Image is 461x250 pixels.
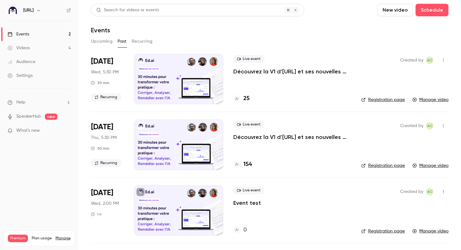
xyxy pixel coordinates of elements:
a: Registration page [361,162,405,169]
div: Videos [8,45,30,51]
span: What's new [16,127,40,134]
span: Plan usage [32,236,52,241]
span: Alison Chopard [426,188,433,195]
span: AC [427,122,432,130]
button: Schedule [416,4,448,16]
button: Upcoming [91,36,113,46]
span: Recurring [91,159,121,167]
span: Live event [233,187,264,194]
span: [DATE] [91,122,113,132]
div: 1 h [91,212,102,217]
a: SpeakerHub [16,113,41,120]
div: Events [8,31,29,37]
a: Découvrez la V1 d’[URL] et ses nouvelles fonctionnalités ! [233,133,351,141]
span: Wed, 5:30 PM [91,69,119,75]
a: 154 [233,160,252,169]
h4: 0 [243,226,247,234]
span: Alison Chopard [426,122,433,130]
button: Past [118,36,127,46]
div: Search for videos or events [96,7,159,13]
div: Sep 10 Wed, 2:00 PM (Europe/Paris) [91,185,124,236]
a: 25 [233,94,250,103]
span: Wed, 2:00 PM [91,200,119,207]
a: Event test [233,199,261,207]
span: Live event [233,55,264,63]
span: Recurring [91,93,121,101]
span: Help [16,99,25,106]
a: Manage [56,236,71,241]
button: Recurring [132,36,153,46]
span: Premium [8,235,28,242]
li: help-dropdown-opener [8,99,71,106]
div: Settings [8,72,33,79]
span: Alison Chopard [426,56,433,64]
span: Created by [400,122,423,130]
a: Manage video [412,162,448,169]
a: Découvrez la V1 d’[URL] et ses nouvelles fonctionnalités ! [233,68,351,75]
span: [DATE] [91,56,113,66]
div: Audience [8,59,35,65]
span: Created by [400,56,423,64]
div: 30 min [91,146,109,151]
div: Sep 11 Thu, 5:30 PM (Europe/Paris) [91,120,124,170]
span: AC [427,188,432,195]
span: new [45,114,57,120]
img: Ed.ai [8,5,18,15]
h4: 25 [243,94,250,103]
h1: Events [91,26,110,34]
span: Live event [233,121,264,128]
span: Created by [400,188,423,195]
a: Registration page [361,228,405,234]
div: 30 min [91,80,109,85]
button: New video [377,4,413,16]
a: 0 [233,226,247,234]
span: Thu, 5:30 PM [91,135,117,141]
a: Manage video [412,228,448,234]
span: AC [427,56,432,64]
span: [DATE] [91,188,113,198]
a: Manage video [412,97,448,103]
h6: [URL] [23,7,34,13]
h4: 154 [243,160,252,169]
a: Registration page [361,97,405,103]
div: Sep 17 Wed, 5:30 PM (Europe/Paris) [91,54,124,104]
iframe: Noticeable Trigger [63,128,71,134]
